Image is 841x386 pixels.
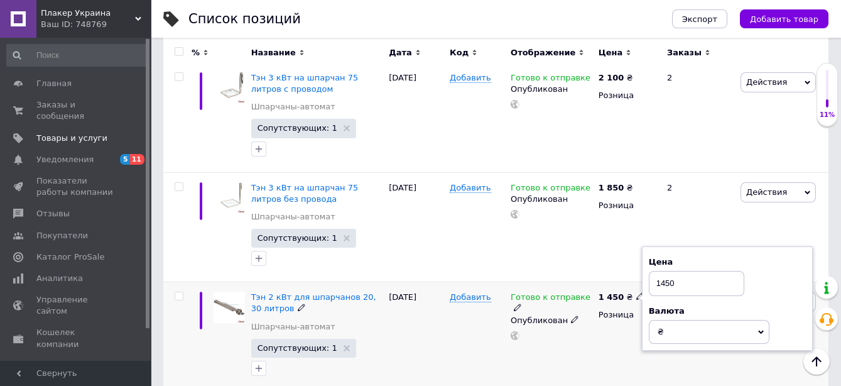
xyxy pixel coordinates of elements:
div: Ваш ID: 748769 [41,19,151,30]
span: Готово к отправке [511,183,590,196]
div: Список позиций [188,13,301,26]
div: Розница [599,90,656,101]
div: [DATE] [386,62,447,172]
span: ₴ [658,327,664,336]
img: Тэн 3 кВт на шпарчан 75 литров без провода [214,182,245,214]
span: Управление сайтом [36,294,116,317]
div: 2 [659,172,737,282]
b: 1 850 [599,183,624,192]
span: Товары и услуги [36,133,107,144]
img: Тэн 3 кВт на шпарчан 75 литров с проводом [214,72,245,104]
span: Сопутствующих: 1 [258,234,337,242]
span: Аналитика [36,273,83,284]
a: Шпарчаны-автомат [251,101,335,113]
span: Название [251,47,296,58]
a: Шпарчаны-автомат [251,321,335,333]
b: 1 450 [599,292,624,302]
div: 11% [817,111,837,119]
button: Экспорт [672,9,727,28]
div: Опубликован [511,84,592,95]
span: Плакер Украина [41,8,135,19]
span: Добавить [450,183,491,193]
img: Тэн 2 кВт для шпарчанов 20, 30 литров [214,292,245,323]
span: Действия [746,77,787,87]
span: Сопутствующих: 1 [258,344,337,352]
span: Каталог ProSale [36,251,104,263]
div: Розница [599,200,656,211]
span: Уведомления [36,154,94,165]
a: Тэн 3 кВт на шпарчан 75 литров без провода [251,183,359,204]
span: Показатели работы компании [36,175,116,198]
div: [DATE] [386,172,447,282]
span: Маркет [36,360,68,372]
span: Готово к отправке [511,292,590,306]
div: Опубликован [511,315,592,326]
button: Добавить товар [740,9,828,28]
div: 2 [659,62,737,172]
span: Сопутствующих: 1 [258,124,337,132]
span: Действия [746,187,787,197]
span: Главная [36,78,72,89]
div: Цена [649,256,806,268]
span: Добавить товар [750,14,818,24]
a: Тэн 2 кВт для шпарчанов 20, 30 литров [251,292,376,313]
span: % [192,47,200,58]
span: 5 [120,154,130,165]
span: Покупатели [36,230,88,241]
a: Тэн 3 кВт на шпарчан 75 литров с проводом [251,73,359,94]
span: Отзывы [36,208,70,219]
span: Заказы и сообщения [36,99,116,122]
span: Добавить [450,292,491,302]
input: Поиск [6,44,148,67]
span: Кошелек компании [36,327,116,350]
div: ₴ [599,182,633,194]
a: Шпарчаны-автомат [251,211,335,223]
div: Валюта [649,306,806,317]
span: Экспорт [682,14,717,24]
button: Наверх [803,348,830,375]
div: Розница [599,309,656,321]
span: 11 [130,154,144,165]
div: Опубликован [511,194,592,205]
div: ₴ [599,292,644,303]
